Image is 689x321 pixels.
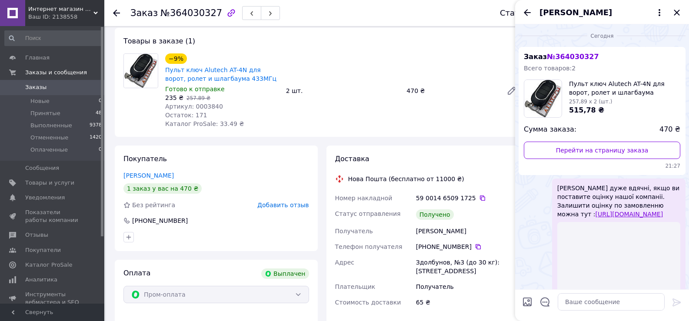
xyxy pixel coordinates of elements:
img: Пульт ключ Alutech AT-4N для ворот, ролет и шлагбаума 433МГц [124,54,157,88]
span: Оплаченные [30,146,68,154]
span: Главная [25,54,50,62]
span: [PERSON_NAME] дуже вдячні, якщо ви поставите оцінку нашої компаніі. Залишити оцінку по замовленню... [557,184,680,218]
a: [PERSON_NAME] [123,172,174,179]
div: 470 ₴ [403,85,499,97]
span: Телефон получателя [335,243,403,250]
a: Перейти на страницу заказа [524,142,680,159]
span: Сумма заказа: [524,125,576,135]
div: 12.10.2025 [519,31,686,40]
span: Получатель [335,228,373,235]
span: 48 [96,109,102,117]
span: 9378 [90,122,102,129]
span: Стоимость доставки [335,299,401,306]
div: Нова Пошта (бесплатно от 11000 ₴) [346,175,466,183]
img: 5928348121_w100_h100_pult-klyuch-alutech.jpg [525,80,561,117]
div: Получено [416,209,454,220]
button: Назад [522,7,533,18]
span: Уведомления [25,194,65,202]
div: Выплачен [261,268,309,279]
div: 2 шт. [283,85,403,97]
span: 257.89 ₴ [186,95,210,101]
span: Артикул: 0003840 [165,103,223,110]
span: Инструменты вебмастера и SEO [25,291,80,306]
span: Пульт ключ Alutech AT-4N для ворот, ролет и шлагбаума 433МГц [569,79,680,97]
span: 515,78 ₴ [569,106,604,114]
div: Получатель [414,279,522,295]
span: Плательщик [335,283,376,290]
div: 1 заказ у вас на 470 ₴ [123,183,202,194]
span: Адрес [335,259,354,266]
span: Сегодня [587,33,617,40]
span: Отзывы [25,231,48,239]
button: Открыть шаблоны ответов [539,296,551,308]
span: Принятые [30,109,60,117]
span: Без рейтинга [132,202,175,208]
div: Здолбунов, №3 (до 30 кг): [STREET_ADDRESS] [414,255,522,279]
span: Доставка [335,155,369,163]
div: [PHONE_NUMBER] [131,216,189,225]
span: Оплата [123,269,150,277]
span: Номер накладной [335,195,393,202]
span: Готово к отправке [165,86,225,93]
span: 257,89 x 2 (шт.) [569,99,612,105]
div: Ваш ID: 2138558 [28,13,104,21]
span: Покупатель [123,155,167,163]
span: Выполненные [30,122,72,129]
div: [PHONE_NUMBER] [416,242,520,251]
span: Показатели работы компании [25,208,80,224]
span: Интернет магазин въездных ворот, автоматики ворот, гаражных ворот, ролет и автоматических шлагбаумов [28,5,93,13]
button: Закрыть [672,7,682,18]
span: 1420 [90,134,102,142]
div: 59 0014 6509 1725 [416,194,520,202]
button: [PERSON_NAME] [539,7,665,18]
span: Сообщения [25,164,59,172]
a: [URL][DOMAIN_NAME] [596,211,663,218]
span: №364030327 [160,8,222,18]
span: Новые [30,97,50,105]
span: Каталог ProSale [25,261,72,269]
span: Заказ [130,8,158,18]
span: Всего товаров: 2 [524,65,576,72]
span: 0 [99,97,102,105]
span: Товары в заказе (1) [123,37,195,45]
span: Товары и услуги [25,179,74,187]
span: Остаток: 171 [165,112,207,119]
span: Покупатели [25,246,61,254]
span: Аналитика [25,276,57,284]
span: Каталог ProSale: 33.49 ₴ [165,120,244,127]
input: Поиск [4,30,103,46]
span: № 364030327 [547,53,599,61]
div: Статус заказа [500,9,558,17]
span: 235 ₴ [165,94,183,101]
a: Пульт ключ Alutech AT-4N для ворот, ролет и шлагбаума 433МГц [165,66,276,82]
span: Заказ [524,53,599,61]
div: −9% [165,53,187,64]
span: Добавить отзыв [257,202,309,208]
span: Заказы [25,83,47,91]
span: 0 [99,146,102,154]
div: [PERSON_NAME] [414,223,522,239]
span: [PERSON_NAME] [539,7,612,18]
span: 21:27 12.10.2025 [524,162,680,170]
span: Статус отправления [335,210,401,217]
span: Отмененные [30,134,68,142]
span: 470 ₴ [659,125,680,135]
div: 65 ₴ [414,295,522,310]
a: Редактировать [503,82,520,99]
div: Вернуться назад [113,9,120,17]
span: Заказы и сообщения [25,69,87,76]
